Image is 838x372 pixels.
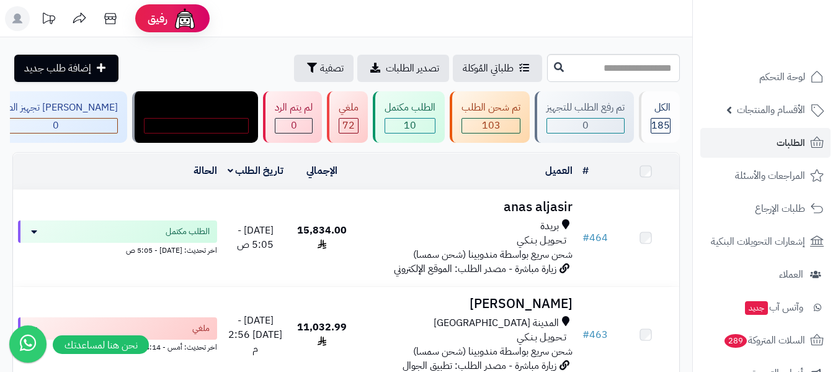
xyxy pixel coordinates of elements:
[463,61,514,76] span: طلباتي المُوكلة
[291,118,297,133] span: 0
[745,301,768,315] span: جديد
[723,332,805,349] span: السلات المتروكة
[532,91,636,143] a: تم رفع الطلب للتجهيز 0
[651,118,670,133] span: 185
[386,61,439,76] span: تصدير الطلبات
[582,230,589,245] span: #
[700,194,831,224] a: طلبات الإرجاع
[18,243,217,256] div: اخر تحديث: [DATE] - 5:05 ص
[700,128,831,158] a: الطلبات
[754,32,826,58] img: logo-2.png
[700,293,831,322] a: وآتس آبجديد
[755,200,805,217] span: طلبات الإرجاع
[275,101,313,115] div: لم يتم الرد
[172,6,197,31] img: ai-face.png
[294,55,354,82] button: تصفية
[342,118,355,133] span: 72
[517,330,566,345] span: تـحـويـل بـنـكـي
[370,91,447,143] a: الطلب مكتمل 10
[540,219,559,234] span: بريدة
[700,62,831,92] a: لوحة التحكم
[360,200,573,214] h3: anas aljasir
[779,266,803,283] span: العملاء
[385,101,435,115] div: الطلب مكتمل
[394,261,556,276] span: زيارة مباشرة - مصدر الطلب: الموقع الإلكتروني
[582,230,608,245] a: #464
[777,134,805,152] span: الطلبات
[517,234,566,248] span: تـحـويـل بـنـكـي
[651,101,671,115] div: الكل
[700,161,831,191] a: المراجعات والأسئلة
[546,101,625,115] div: تم رفع الطلب للتجهيز
[711,233,805,250] span: إشعارات التحويلات البنكية
[148,11,167,26] span: رفيق
[700,260,831,289] a: العملاء
[385,119,435,133] div: 10
[735,167,805,184] span: المراجعات والأسئلة
[324,91,370,143] a: ملغي 72
[144,101,249,115] div: مندوب توصيل داخل الرياض
[413,247,573,262] span: شحن سريع بواسطة مندوبينا (شحن سمسا)
[453,55,542,82] a: طلباتي المُوكلة
[228,313,282,356] span: [DATE] - [DATE] 2:56 م
[413,344,573,359] span: شحن سريع بواسطة مندوبينا (شحن سمسا)
[582,163,589,178] a: #
[357,55,449,82] a: تصدير الطلبات
[360,297,573,311] h3: [PERSON_NAME]
[547,119,624,133] div: 0
[724,334,747,348] span: 289
[297,223,347,252] span: 15,834.00
[447,91,532,143] a: تم شحن الطلب 103
[759,68,805,86] span: لوحة التحكم
[339,101,359,115] div: ملغي
[636,91,682,143] a: الكل185
[192,322,210,335] span: ملغي
[737,101,805,119] span: الأقسام والمنتجات
[194,118,200,133] span: 0
[700,325,831,355] a: السلات المتروكة289
[145,119,248,133] div: 0
[404,118,416,133] span: 10
[582,327,608,342] a: #463
[461,101,520,115] div: تم شحن الطلب
[130,91,261,143] a: مندوب توصيل داخل الرياض 0
[53,118,59,133] span: 0
[482,118,501,133] span: 103
[297,320,347,349] span: 11,032.99
[275,119,312,133] div: 0
[744,299,803,316] span: وآتس آب
[306,163,337,178] a: الإجمالي
[320,61,344,76] span: تصفية
[700,227,831,256] a: إشعارات التحويلات البنكية
[339,119,358,133] div: 72
[166,225,210,238] span: الطلب مكتمل
[462,119,520,133] div: 103
[33,6,64,34] a: تحديثات المنصة
[228,163,284,178] a: تاريخ الطلب
[582,118,589,133] span: 0
[24,61,91,76] span: إضافة طلب جديد
[194,163,217,178] a: الحالة
[582,327,589,342] span: #
[545,163,573,178] a: العميل
[237,223,274,252] span: [DATE] - 5:05 ص
[434,316,559,330] span: المدينة [GEOGRAPHIC_DATA]
[261,91,324,143] a: لم يتم الرد 0
[14,55,118,82] a: إضافة طلب جديد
